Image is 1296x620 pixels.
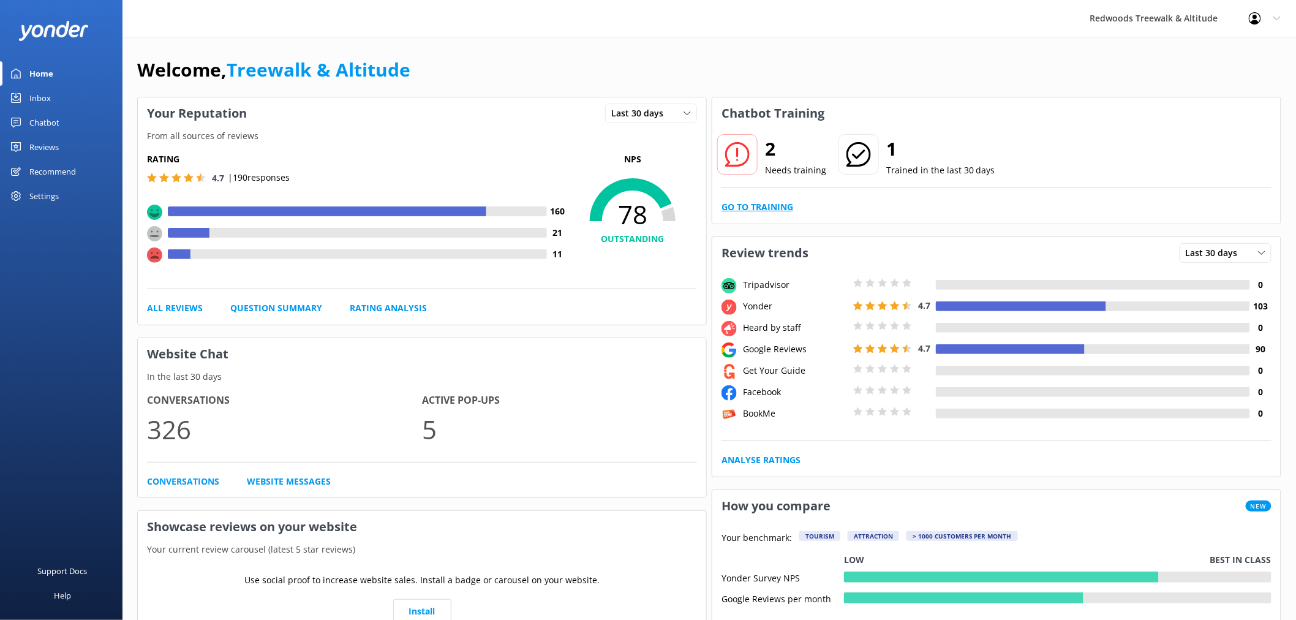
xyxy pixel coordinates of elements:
h4: OUTSTANDING [568,232,697,246]
h5: Rating [147,153,568,166]
h1: Welcome, [137,55,410,85]
div: Google Reviews per month [721,592,844,603]
h4: Active Pop-ups [422,393,697,409]
div: Help [54,583,71,608]
h3: Website Chat [138,338,706,370]
p: Low [844,553,864,567]
h4: 0 [1250,278,1272,292]
div: Inbox [29,86,51,110]
h4: 21 [547,226,568,240]
div: Attraction [848,531,899,541]
a: Question Summary [230,301,322,315]
div: Support Docs [38,559,88,583]
span: 4.7 [918,342,930,354]
h4: 0 [1250,407,1272,420]
h4: 0 [1250,321,1272,335]
h3: Chatbot Training [712,97,834,129]
div: Recommend [29,159,76,184]
a: Go to Training [721,200,793,214]
p: Needs training [765,164,826,177]
span: Last 30 days [1186,246,1245,260]
p: Trained in the last 30 days [886,164,995,177]
div: Chatbot [29,110,59,135]
span: New [1246,501,1272,512]
p: 5 [422,409,697,450]
h4: 11 [547,248,568,261]
span: Last 30 days [611,107,671,120]
img: yonder-white-logo.png [18,21,89,41]
a: All Reviews [147,301,203,315]
p: Your benchmark: [721,531,792,546]
p: NPS [568,153,697,166]
div: > 1000 customers per month [906,531,1018,541]
h3: Showcase reviews on your website [138,511,706,543]
div: Yonder [740,300,850,313]
p: Best in class [1210,553,1272,567]
div: Settings [29,184,59,208]
p: From all sources of reviews [138,129,706,143]
p: In the last 30 days [138,370,706,384]
div: BookMe [740,407,850,420]
a: Website Messages [247,475,331,488]
div: Tourism [799,531,840,541]
a: Rating Analysis [350,301,427,315]
h4: 0 [1250,385,1272,399]
h2: 2 [765,134,826,164]
a: Analyse Ratings [721,453,801,467]
h3: Review trends [712,237,818,269]
a: Conversations [147,475,219,488]
h4: Conversations [147,393,422,409]
div: Tripadvisor [740,278,850,292]
h4: 160 [547,205,568,218]
span: 78 [568,199,697,230]
h4: 103 [1250,300,1272,313]
div: Google Reviews [740,342,850,356]
span: 4.7 [212,172,224,184]
div: Get Your Guide [740,364,850,377]
h2: 1 [886,134,995,164]
p: | 190 responses [228,171,290,184]
h4: 0 [1250,364,1272,377]
p: Use social proof to increase website sales. Install a badge or carousel on your website. [244,573,600,587]
h4: 90 [1250,342,1272,356]
div: Heard by staff [740,321,850,335]
div: Home [29,61,53,86]
a: Treewalk & Altitude [227,57,410,82]
p: Your current review carousel (latest 5 star reviews) [138,543,706,556]
h3: How you compare [712,490,840,522]
span: 4.7 [918,300,930,311]
p: 326 [147,409,422,450]
div: Reviews [29,135,59,159]
div: Yonder Survey NPS [721,572,844,583]
h3: Your Reputation [138,97,256,129]
div: Facebook [740,385,850,399]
